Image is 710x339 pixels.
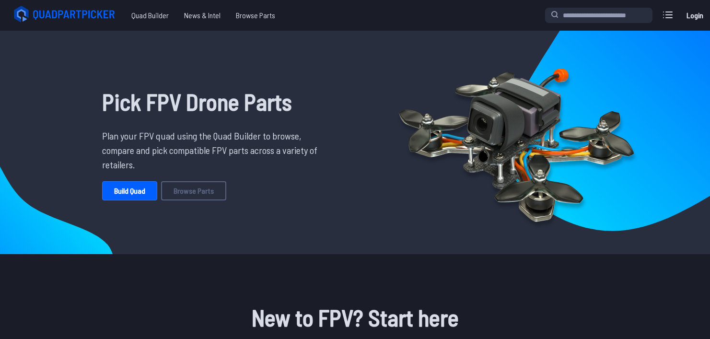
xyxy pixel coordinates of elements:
a: Quad Builder [124,6,176,25]
a: Build Quad [102,181,157,200]
img: Quadcopter [378,47,654,238]
h1: New to FPV? Start here [94,300,616,335]
p: Plan your FPV quad using the Quad Builder to browse, compare and pick compatible FPV parts across... [102,129,325,172]
h1: Pick FPV Drone Parts [102,84,325,119]
a: News & Intel [176,6,228,25]
a: Browse Parts [161,181,226,200]
a: Login [683,6,706,25]
a: Browse Parts [228,6,283,25]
